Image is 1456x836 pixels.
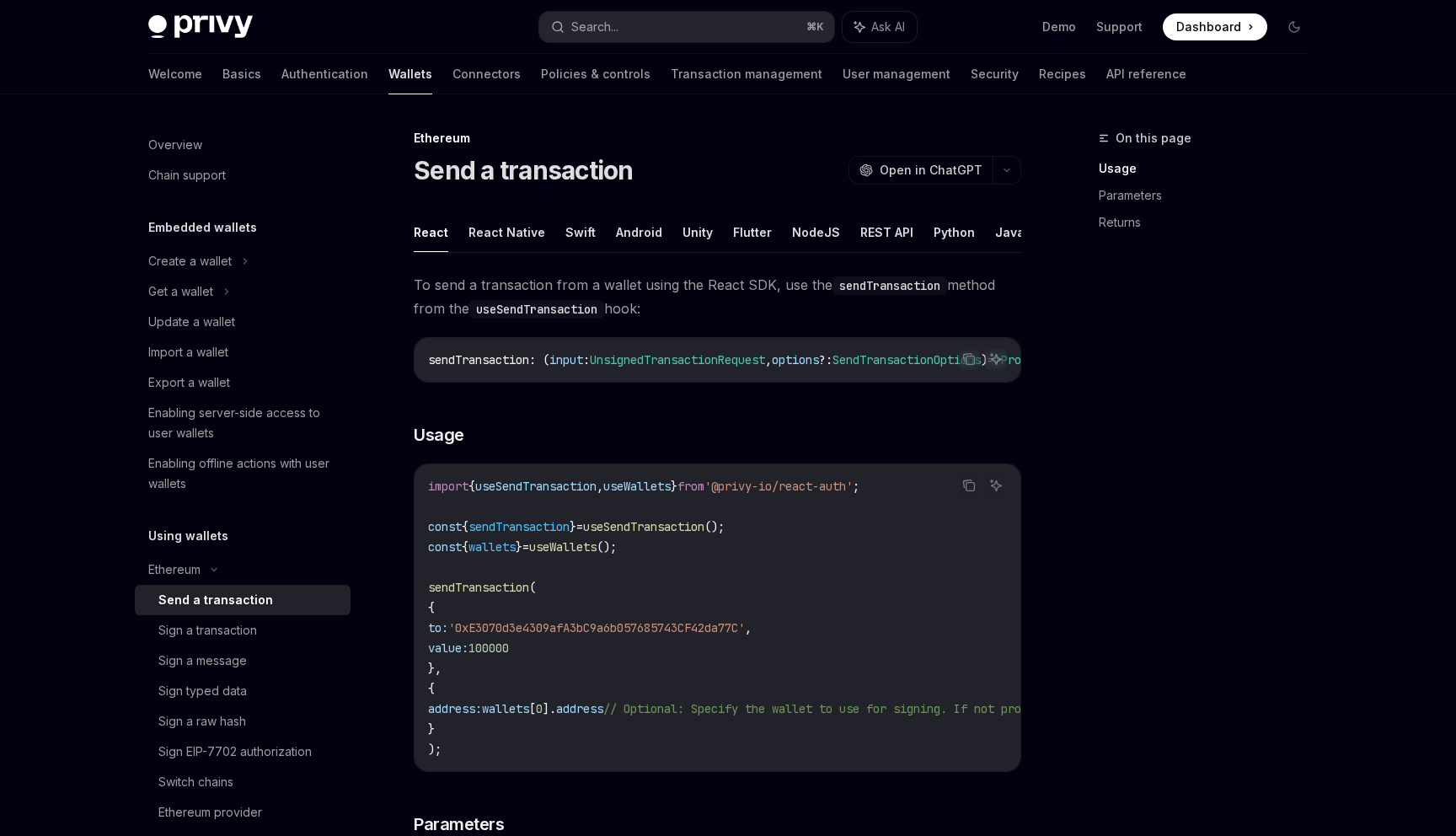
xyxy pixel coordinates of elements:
[482,701,529,716] span: wallets
[148,312,235,332] div: Update a wallet
[543,701,556,716] span: ].
[958,348,980,370] button: Copy the contents from the code block
[981,352,988,367] span: )
[414,212,448,252] button: React
[148,403,340,443] div: Enabling server-side access to user wallets
[428,352,529,367] span: sendTransaction
[1281,13,1308,40] button: Toggle dark mode
[414,155,634,185] h1: Send a transaction
[597,539,617,555] span: ();
[462,519,468,534] span: {
[148,526,228,546] h5: Using wallets
[1042,19,1076,35] a: Demo
[158,590,273,610] div: Send a transaction
[682,212,713,252] button: Unity
[843,12,917,42] button: Ask AI
[148,15,253,39] img: dark logo
[135,337,351,367] a: Import a wallet
[148,342,228,362] div: Import a wallet
[1099,182,1321,209] a: Parameters
[571,17,618,37] div: Search...
[468,640,509,656] span: 100000
[428,681,435,696] span: {
[468,539,516,555] span: wallets
[541,54,650,94] a: Policies & controls
[158,620,257,640] div: Sign a transaction
[1163,13,1267,40] a: Dashboard
[135,706,351,737] a: Sign a raw hash
[985,474,1007,496] button: Ask AI
[570,519,576,534] span: }
[985,348,1007,370] button: Ask AI
[148,372,230,393] div: Export a wallet
[556,701,603,716] span: address
[428,539,462,555] span: const
[158,651,247,671] div: Sign a message
[158,681,247,701] div: Sign typed data
[148,217,257,238] h5: Embedded wallets
[452,54,521,94] a: Connectors
[135,160,351,190] a: Chain support
[671,54,822,94] a: Transaction management
[468,479,475,494] span: {
[1116,128,1191,148] span: On this page
[468,212,545,252] button: React Native
[281,54,368,94] a: Authentication
[671,479,677,494] span: }
[148,453,340,494] div: Enabling offline actions with user wallets
[428,600,435,615] span: {
[135,585,351,615] a: Send a transaction
[428,742,442,757] span: );
[135,130,351,160] a: Overview
[934,212,975,252] button: Python
[597,479,603,494] span: ,
[135,646,351,676] a: Sign a message
[468,519,570,534] span: sendTransaction
[148,281,213,302] div: Get a wallet
[853,479,859,494] span: ;
[135,676,351,706] a: Sign typed data
[1099,155,1321,182] a: Usage
[428,479,468,494] span: import
[871,19,905,35] span: Ask AI
[971,54,1019,94] a: Security
[819,352,832,367] span: ?:
[1096,19,1143,35] a: Support
[428,661,442,676] span: },
[792,212,840,252] button: NodeJS
[148,251,232,271] div: Create a wallet
[843,54,950,94] a: User management
[590,352,765,367] span: UnsignedTransactionRequest
[135,797,351,828] a: Ethereum provider
[414,423,464,447] span: Usage
[583,519,704,534] span: useSendTransaction
[848,156,993,185] button: Open in ChatGPT
[832,276,947,295] code: sendTransaction
[135,367,351,398] a: Export a wallet
[1176,19,1241,35] span: Dashboard
[1106,54,1186,94] a: API reference
[135,615,351,646] a: Sign a transaction
[428,721,435,737] span: }
[539,12,834,42] button: Search...⌘K
[428,580,529,595] span: sendTransaction
[469,300,604,319] code: useSendTransaction
[158,772,233,792] div: Switch chains
[529,539,597,555] span: useWallets
[536,701,543,716] span: 0
[428,620,448,635] span: to:
[135,767,351,797] a: Switch chains
[148,54,202,94] a: Welcome
[475,479,597,494] span: useSendTransaction
[148,135,202,155] div: Overview
[860,212,913,252] button: REST API
[832,352,981,367] span: SendTransactionOptions
[148,165,226,185] div: Chain support
[677,479,704,494] span: from
[448,620,745,635] span: '0xE3070d3e4309afA3bC9a6b057685743CF42da77C'
[529,352,549,367] span: : (
[806,20,824,34] span: ⌘ K
[704,519,725,534] span: ();
[414,812,504,836] span: Parameters
[549,352,583,367] span: input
